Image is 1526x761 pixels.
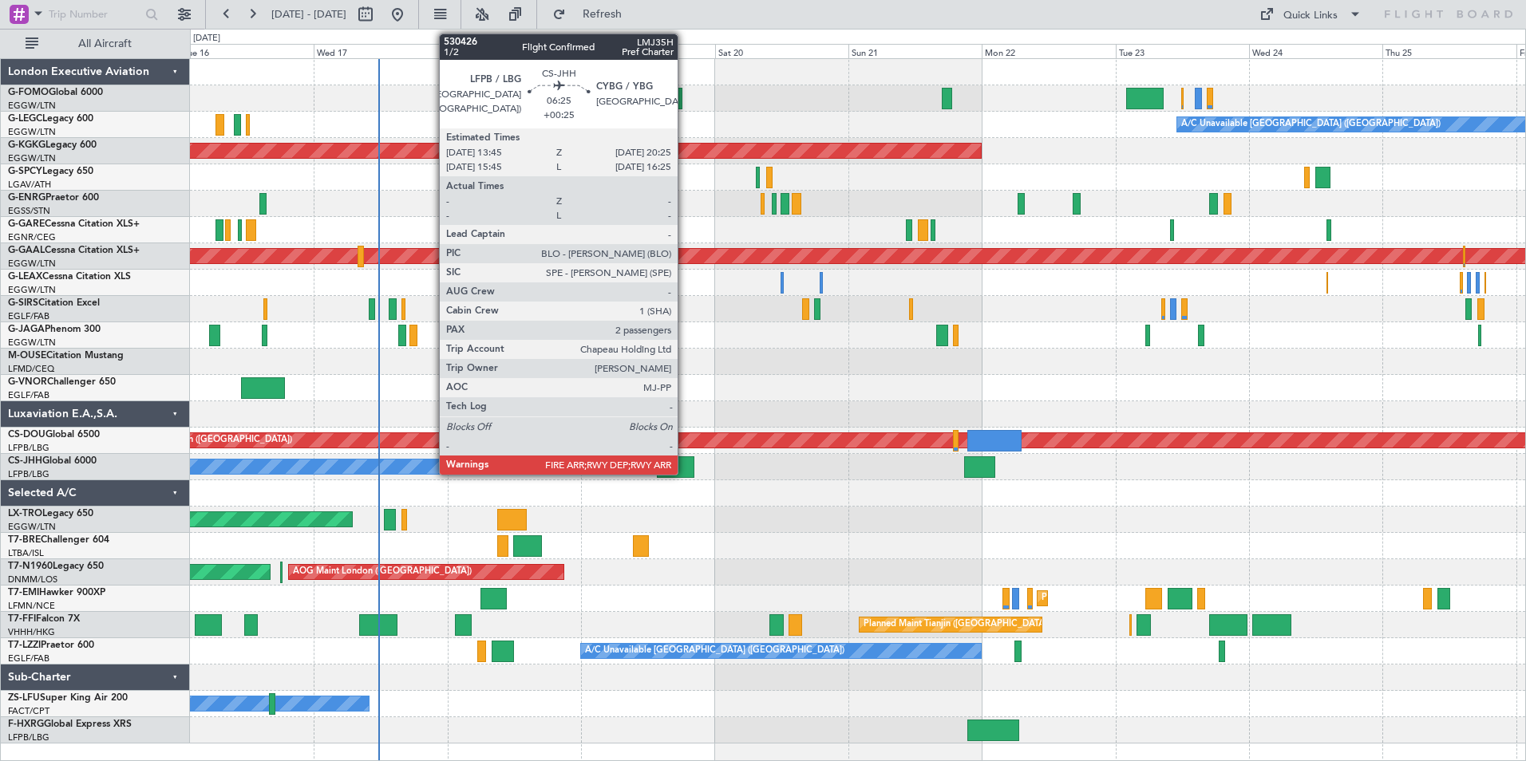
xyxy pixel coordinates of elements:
div: [DATE] [193,32,220,45]
span: M-OUSE [8,351,46,361]
input: Trip Number [49,2,140,26]
a: ZS-LFUSuper King Air 200 [8,693,128,703]
span: LX-TRO [8,509,42,519]
div: Tue 16 [180,44,314,58]
a: EGGW/LTN [8,284,56,296]
a: EGGW/LTN [8,126,56,138]
span: T7-N1960 [8,562,53,571]
span: CS-DOU [8,430,45,440]
a: G-GAALCessna Citation XLS+ [8,246,140,255]
a: G-SIRSCitation Excel [8,298,100,308]
a: LFMD/CEQ [8,363,54,375]
div: Planned Maint London ([GEOGRAPHIC_DATA]) [101,428,292,452]
a: VHHH/HKG [8,626,55,638]
span: F-HXRG [8,720,44,729]
a: EGNR/CEG [8,231,56,243]
a: CS-JHHGlobal 6000 [8,456,97,466]
a: CS-DOUGlobal 6500 [8,430,100,440]
span: G-GARE [8,219,45,229]
a: G-LEAXCessna Citation XLS [8,272,131,282]
a: LFPB/LBG [8,468,49,480]
a: EGLF/FAB [8,310,49,322]
span: G-SPCY [8,167,42,176]
div: Sun 21 [848,44,982,58]
button: All Aircraft [18,31,173,57]
a: T7-LZZIPraetor 600 [8,641,94,650]
span: Refresh [569,9,636,20]
a: G-VNORChallenger 650 [8,377,116,387]
span: G-ENRG [8,193,45,203]
span: G-VNOR [8,377,47,387]
div: Wed 24 [1249,44,1382,58]
span: All Aircraft [42,38,168,49]
a: EGLF/FAB [8,653,49,664]
a: LFPB/LBG [8,442,49,454]
div: Mon 22 [982,44,1115,58]
a: LX-TROLegacy 650 [8,509,93,519]
span: G-FOMO [8,88,49,97]
span: T7-LZZI [8,641,41,650]
span: G-SIRS [8,298,38,308]
a: LFMN/NCE [8,600,55,612]
a: G-KGKGLegacy 600 [8,140,97,150]
div: A/C Unavailable [GEOGRAPHIC_DATA] ([GEOGRAPHIC_DATA]) [585,639,844,663]
span: CS-JHH [8,456,42,466]
a: T7-N1960Legacy 650 [8,562,104,571]
a: T7-FFIFalcon 7X [8,614,80,624]
span: G-GAAL [8,246,45,255]
div: Planned Maint [GEOGRAPHIC_DATA] [1042,586,1194,610]
span: T7-FFI [8,614,36,624]
div: Wed 17 [314,44,447,58]
a: G-SPCYLegacy 650 [8,167,93,176]
span: G-KGKG [8,140,45,150]
a: LFPB/LBG [8,731,49,743]
div: Thu 25 [1382,44,1516,58]
div: AOG Maint London ([GEOGRAPHIC_DATA]) [293,560,472,584]
span: G-JAGA [8,325,45,334]
span: T7-EMI [8,588,39,597]
div: Fri 19 [581,44,714,58]
a: LGAV/ATH [8,179,51,191]
a: G-FOMOGlobal 6000 [8,88,103,97]
a: EGGW/LTN [8,521,56,533]
a: T7-EMIHawker 900XP [8,588,105,597]
a: G-LEGCLegacy 600 [8,114,93,124]
a: T7-BREChallenger 604 [8,535,109,545]
div: Tue 23 [1116,44,1249,58]
a: EGGW/LTN [8,258,56,270]
a: FACT/CPT [8,705,49,717]
a: EGSS/STN [8,205,50,217]
span: G-LEAX [8,272,42,282]
div: Quick Links [1283,8,1338,24]
a: EGGW/LTN [8,337,56,349]
div: Sat 20 [715,44,848,58]
a: G-JAGAPhenom 300 [8,325,101,334]
a: G-GARECessna Citation XLS+ [8,219,140,229]
span: [DATE] - [DATE] [271,7,346,22]
a: M-OUSECitation Mustang [8,351,124,361]
a: EGGW/LTN [8,152,56,164]
div: Planned Maint Tianjin ([GEOGRAPHIC_DATA]) [864,613,1050,637]
span: G-LEGC [8,114,42,124]
span: T7-BRE [8,535,41,545]
span: ZS-LFU [8,693,40,703]
a: F-HXRGGlobal Express XRS [8,720,132,729]
a: G-ENRGPraetor 600 [8,193,99,203]
a: EGGW/LTN [8,100,56,112]
a: DNMM/LOS [8,574,57,586]
button: Quick Links [1251,2,1370,27]
div: A/C Unavailable [GEOGRAPHIC_DATA] ([GEOGRAPHIC_DATA]) [1181,112,1441,136]
button: Refresh [545,2,641,27]
a: LTBA/ISL [8,547,44,559]
a: EGLF/FAB [8,389,49,401]
div: Thu 18 [448,44,581,58]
